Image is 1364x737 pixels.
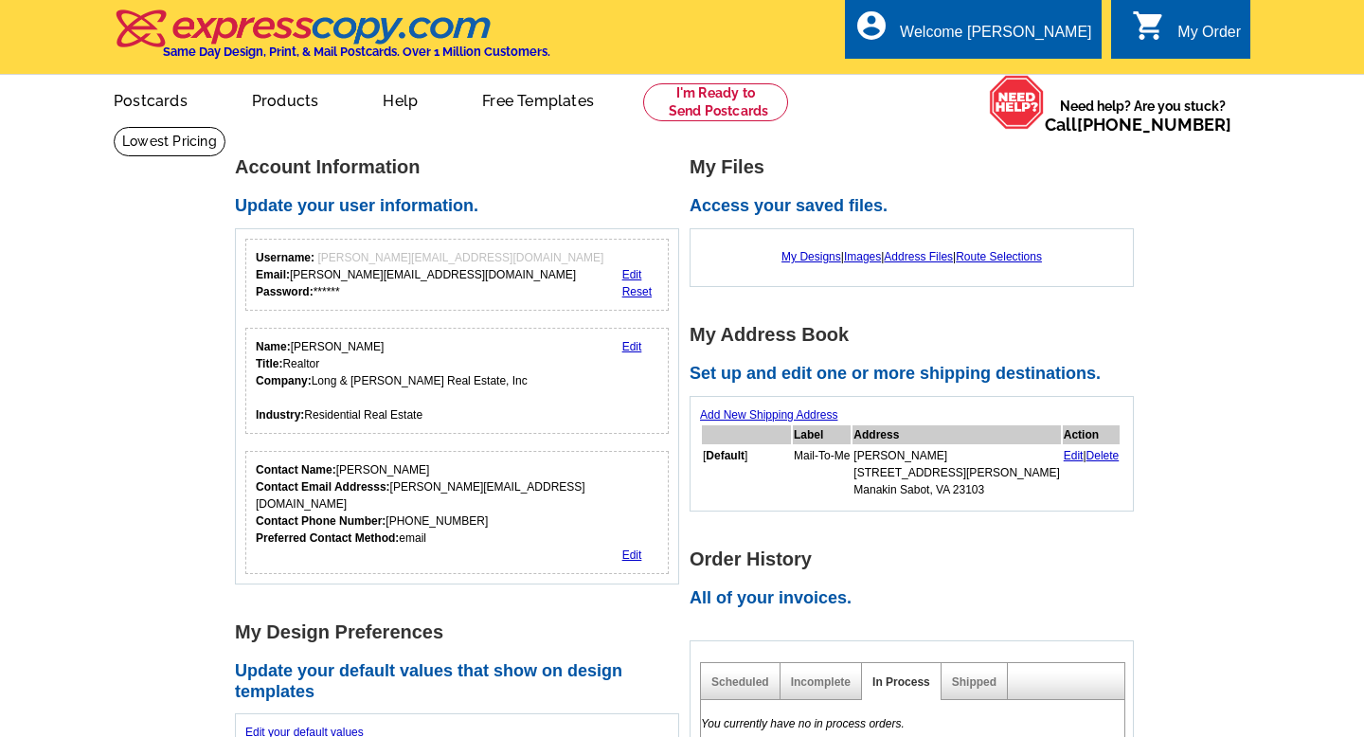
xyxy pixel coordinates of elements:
[781,250,841,263] a: My Designs
[256,268,290,281] strong: Email:
[245,451,669,574] div: Who should we contact regarding order issues?
[701,717,905,730] em: You currently have no in process orders.
[711,675,769,689] a: Scheduled
[854,9,888,43] i: account_circle
[256,340,291,353] strong: Name:
[163,45,550,59] h4: Same Day Design, Print, & Mail Postcards. Over 1 Million Customers.
[222,77,350,121] a: Products
[235,157,690,177] h1: Account Information
[317,251,603,264] span: [PERSON_NAME][EMAIL_ADDRESS][DOMAIN_NAME]
[700,408,837,422] a: Add New Shipping Address
[690,157,1144,177] h1: My Files
[1063,446,1121,499] td: |
[1077,115,1231,135] a: [PHONE_NUMBER]
[884,250,953,263] a: Address Files
[622,548,642,562] a: Edit
[256,463,336,476] strong: Contact Name:
[235,661,690,702] h2: Update your default values that show on design templates
[1132,9,1166,43] i: shopping_cart
[852,446,1060,499] td: [PERSON_NAME] [STREET_ADDRESS][PERSON_NAME] Manakin Sabot, VA 23103
[622,340,642,353] a: Edit
[793,425,851,444] th: Label
[793,446,851,499] td: Mail-To-Me
[256,374,312,387] strong: Company:
[791,675,851,689] a: Incomplete
[235,622,690,642] h1: My Design Preferences
[1063,425,1121,444] th: Action
[702,446,791,499] td: [ ]
[956,250,1042,263] a: Route Selections
[706,449,745,462] b: Default
[83,77,218,121] a: Postcards
[622,268,642,281] a: Edit
[690,588,1144,609] h2: All of your invoices.
[1045,115,1231,135] span: Call
[352,77,448,121] a: Help
[1177,24,1241,50] div: My Order
[700,239,1123,275] div: | | |
[1064,449,1084,462] a: Edit
[235,196,690,217] h2: Update your user information.
[900,24,1091,50] div: Welcome [PERSON_NAME]
[452,77,624,121] a: Free Templates
[256,514,386,528] strong: Contact Phone Number:
[256,531,399,545] strong: Preferred Contact Method:
[256,249,603,300] div: [PERSON_NAME][EMAIL_ADDRESS][DOMAIN_NAME] ******
[1086,449,1120,462] a: Delete
[256,285,314,298] strong: Password:
[256,338,528,423] div: [PERSON_NAME] Realtor Long & [PERSON_NAME] Real Estate, Inc Residential Real Estate
[952,675,996,689] a: Shipped
[245,328,669,434] div: Your personal details.
[1045,97,1241,135] span: Need help? Are you stuck?
[256,408,304,422] strong: Industry:
[256,251,314,264] strong: Username:
[114,23,550,59] a: Same Day Design, Print, & Mail Postcards. Over 1 Million Customers.
[690,549,1144,569] h1: Order History
[245,239,669,311] div: Your login information.
[844,250,881,263] a: Images
[852,425,1060,444] th: Address
[872,675,930,689] a: In Process
[690,364,1144,385] h2: Set up and edit one or more shipping destinations.
[989,75,1045,130] img: help
[690,196,1144,217] h2: Access your saved files.
[1132,21,1241,45] a: shopping_cart My Order
[690,325,1144,345] h1: My Address Book
[256,480,390,494] strong: Contact Email Addresss:
[622,285,652,298] a: Reset
[256,357,282,370] strong: Title:
[256,461,658,547] div: [PERSON_NAME] [PERSON_NAME][EMAIL_ADDRESS][DOMAIN_NAME] [PHONE_NUMBER] email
